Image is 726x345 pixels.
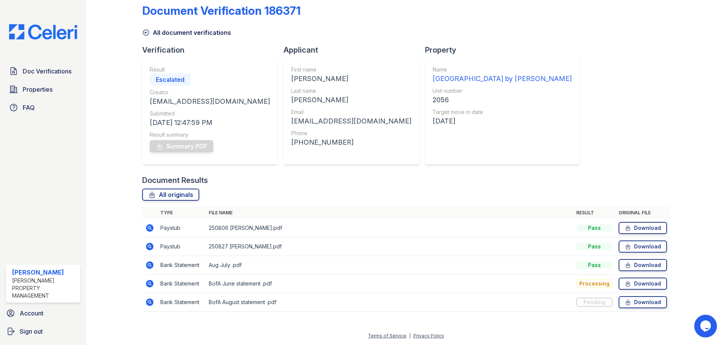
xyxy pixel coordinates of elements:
td: BofA August statement .pdf [206,293,573,312]
div: Name [433,66,572,73]
div: Pass [576,261,613,269]
div: Result [150,66,270,73]
div: 2056 [433,95,572,105]
div: Submitted [150,110,270,117]
iframe: chat widget [694,315,718,337]
a: Terms of Service [368,333,406,339]
a: Download [619,278,667,290]
th: Result [573,207,616,219]
div: First name [291,66,411,73]
div: [GEOGRAPHIC_DATA] by [PERSON_NAME] [433,73,572,84]
a: Properties [6,82,80,97]
td: Paystub [157,237,206,256]
div: Pass [576,243,613,250]
span: Account [20,309,43,318]
div: | [409,333,411,339]
div: Result summary [150,131,270,139]
th: Original file [616,207,670,219]
div: [PERSON_NAME] [291,73,411,84]
th: Type [157,207,206,219]
div: [PERSON_NAME] Property Management [12,277,77,300]
td: Paystub [157,219,206,237]
div: [DATE] 12:47:59 PM [150,117,270,128]
a: Download [619,296,667,308]
span: Sign out [20,327,43,336]
a: Privacy Policy [413,333,444,339]
a: Account [3,306,83,321]
img: CE_Logo_Blue-a8612792a0a2168367f1c8372b55b34899dd931a85d93a1a3d3e32e68fde9ad4.png [3,24,83,39]
a: Download [619,259,667,271]
td: Bank Statement [157,275,206,293]
th: File name [206,207,573,219]
div: Creator [150,89,270,96]
div: Document Verification 186371 [142,4,301,17]
div: Applicant [284,45,425,55]
span: Properties [23,85,53,94]
div: [EMAIL_ADDRESS][DOMAIN_NAME] [150,96,270,107]
td: 250827 [PERSON_NAME].pdf [206,237,573,256]
a: All document verifications [142,28,231,37]
td: Bank Statement [157,256,206,275]
div: Pass [576,224,613,232]
div: [EMAIL_ADDRESS][DOMAIN_NAME] [291,116,411,126]
div: [PERSON_NAME] [291,95,411,105]
a: Download [619,222,667,234]
a: All originals [142,189,199,201]
td: BofA June statement .pdf [206,275,573,293]
div: [PERSON_NAME] [12,268,77,277]
div: Processing [576,279,613,288]
div: [PHONE_NUMBER] [291,137,411,148]
a: Name [GEOGRAPHIC_DATA] by [PERSON_NAME] [433,66,572,84]
a: Download [619,240,667,253]
div: Email [291,108,411,116]
div: Unit number [433,87,572,95]
div: Phone [291,130,411,137]
a: Sign out [3,324,83,339]
div: Last name [291,87,411,95]
div: Escalated [150,73,191,86]
div: Verification [142,45,284,55]
div: Target move in date [433,108,572,116]
span: FAQ [23,103,35,112]
a: Doc Verifications [6,64,80,79]
div: Pending [576,298,613,307]
a: FAQ [6,100,80,115]
div: [DATE] [433,116,572,126]
td: Aug July .pdf [206,256,573,275]
span: Doc Verifications [23,67,71,76]
div: Document Results [142,175,208,186]
div: Property [425,45,585,55]
td: Bank Statement [157,293,206,312]
td: 250806 [PERSON_NAME].pdf [206,219,573,237]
